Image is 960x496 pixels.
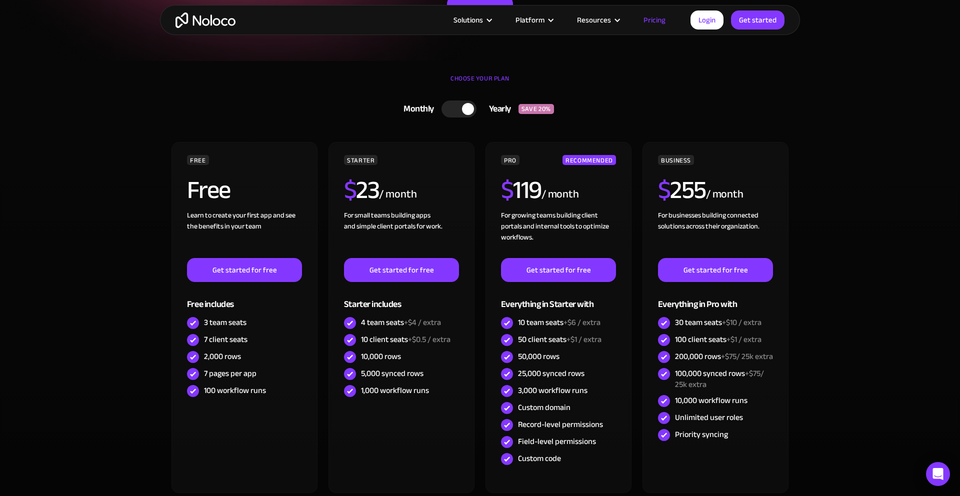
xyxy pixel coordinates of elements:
[344,282,459,314] div: Starter includes
[518,419,603,430] div: Record-level permissions
[476,101,518,116] div: Yearly
[675,366,764,392] span: +$75/ 25k extra
[391,101,441,116] div: Monthly
[187,258,302,282] a: Get started for free
[518,402,570,413] div: Custom domain
[518,436,596,447] div: Field-level permissions
[675,351,773,362] div: 200,000 rows
[658,210,773,258] div: For businesses building connected solutions across their organization. ‍
[564,13,631,26] div: Resources
[658,258,773,282] a: Get started for free
[518,104,554,114] div: SAVE 20%
[518,453,561,464] div: Custom code
[726,332,761,347] span: +$1 / extra
[441,13,503,26] div: Solutions
[631,13,678,26] a: Pricing
[518,334,601,345] div: 50 client seats
[566,332,601,347] span: +$1 / extra
[721,349,773,364] span: +$75/ 25k extra
[187,177,230,202] h2: Free
[204,317,246,328] div: 3 team seats
[562,155,616,165] div: RECOMMENDED
[675,395,747,406] div: 10,000 workflow runs
[204,385,266,396] div: 100 workflow runs
[541,186,579,202] div: / month
[518,317,600,328] div: 10 team seats
[675,412,743,423] div: Unlimited user roles
[344,210,459,258] div: For small teams building apps and simple client portals for work. ‍
[926,462,950,486] div: Open Intercom Messenger
[170,71,790,96] div: CHOOSE YOUR PLAN
[503,13,564,26] div: Platform
[577,13,611,26] div: Resources
[675,368,773,390] div: 100,000 synced rows
[690,10,723,29] a: Login
[515,13,544,26] div: Platform
[731,10,784,29] a: Get started
[187,155,209,165] div: FREE
[361,351,401,362] div: 10,000 rows
[453,13,483,26] div: Solutions
[501,155,519,165] div: PRO
[501,177,541,202] h2: 119
[658,177,706,202] h2: 255
[722,315,761,330] span: +$10 / extra
[658,155,694,165] div: BUSINESS
[404,315,441,330] span: +$4 / extra
[518,368,584,379] div: 25,000 synced rows
[379,186,416,202] div: / month
[344,258,459,282] a: Get started for free
[361,334,450,345] div: 10 client seats
[501,282,616,314] div: Everything in Starter with
[501,258,616,282] a: Get started for free
[706,186,743,202] div: / month
[518,351,559,362] div: 50,000 rows
[658,282,773,314] div: Everything in Pro with
[204,351,241,362] div: 2,000 rows
[501,210,616,258] div: For growing teams building client portals and internal tools to optimize workflows.
[187,282,302,314] div: Free includes
[658,166,670,213] span: $
[204,334,247,345] div: 7 client seats
[344,177,379,202] h2: 23
[675,317,761,328] div: 30 team seats
[361,368,423,379] div: 5,000 synced rows
[187,210,302,258] div: Learn to create your first app and see the benefits in your team ‍
[175,12,235,28] a: home
[204,368,256,379] div: 7 pages per app
[361,317,441,328] div: 4 team seats
[675,334,761,345] div: 100 client seats
[563,315,600,330] span: +$6 / extra
[518,385,587,396] div: 3,000 workflow runs
[408,332,450,347] span: +$0.5 / extra
[344,166,356,213] span: $
[675,429,728,440] div: Priority syncing
[361,385,429,396] div: 1,000 workflow runs
[501,166,513,213] span: $
[344,155,377,165] div: STARTER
